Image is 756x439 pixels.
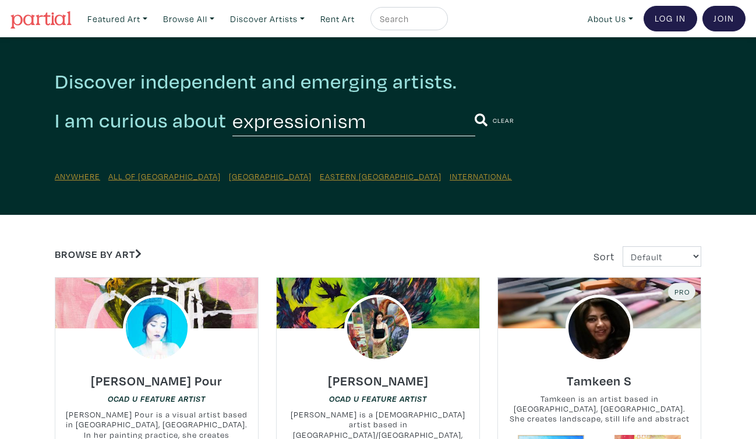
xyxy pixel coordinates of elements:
[108,394,206,403] em: OCAD U Feature Artist
[158,7,220,31] a: Browse All
[567,373,632,388] h6: Tamkeen S
[702,6,746,31] a: Join
[315,7,360,31] a: Rent Art
[450,171,512,182] a: International
[91,373,222,388] h6: [PERSON_NAME] Pour
[55,247,142,261] a: Browse by Art
[108,393,206,404] a: OCAD U Feature Artist
[644,6,697,31] a: Log In
[493,116,514,125] small: Clear
[328,370,429,383] a: [PERSON_NAME]
[594,250,614,263] span: Sort
[123,295,190,362] img: phpThumb.php
[55,171,100,182] a: Anywhere
[329,394,427,403] em: OCAD U Feature Artist
[673,287,690,296] span: Pro
[567,370,632,383] a: Tamkeen S
[55,69,701,94] h2: Discover independent and emerging artists.
[229,171,312,182] a: [GEOGRAPHIC_DATA]
[108,171,221,182] a: All of [GEOGRAPHIC_DATA]
[493,114,514,127] a: Clear
[55,108,227,133] h2: I am curious about
[582,7,638,31] a: About Us
[225,7,310,31] a: Discover Artists
[566,295,633,362] img: phpThumb.php
[82,7,153,31] a: Featured Art
[498,394,701,424] small: Tamkeen is an artist based in [GEOGRAPHIC_DATA], [GEOGRAPHIC_DATA]. She creates landscape, still ...
[329,393,427,404] a: OCAD U Feature Artist
[328,373,429,388] h6: [PERSON_NAME]
[320,171,441,182] a: Eastern [GEOGRAPHIC_DATA]
[344,295,412,362] img: phpThumb.php
[91,370,222,383] a: [PERSON_NAME] Pour
[379,12,437,26] input: Search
